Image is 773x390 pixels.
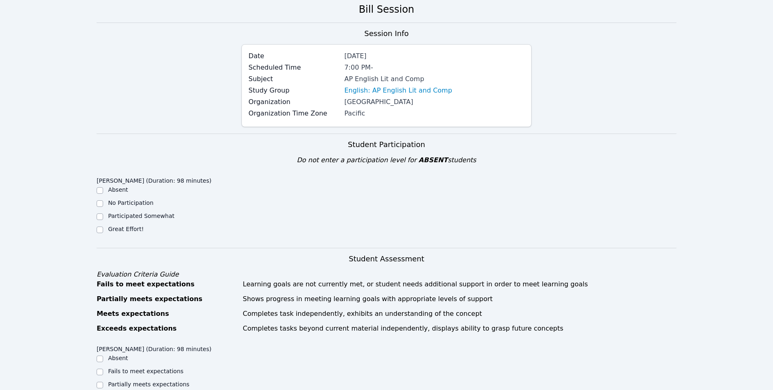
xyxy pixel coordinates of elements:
[243,294,676,304] div: Shows progress in meeting learning goals with appropriate levels of support
[344,86,452,95] a: English: AP English Lit and Comp
[248,74,339,84] label: Subject
[108,186,128,193] label: Absent
[243,309,676,319] div: Completes task independently, exhibits an understanding of the concept
[97,139,676,150] h3: Student Participation
[97,270,676,279] div: Evaluation Criteria Guide
[248,109,339,118] label: Organization Time Zone
[97,155,676,165] div: Do not enter a participation level for students
[108,355,128,361] label: Absent
[344,63,524,73] div: 7:00 PM -
[97,294,238,304] div: Partially meets expectations
[344,74,524,84] div: AP English Lit and Comp
[108,368,183,374] label: Fails to meet expectations
[248,63,339,73] label: Scheduled Time
[97,342,212,354] legend: [PERSON_NAME] (Duration: 98 minutes)
[97,3,676,16] h2: Bill Session
[419,156,448,164] span: ABSENT
[97,324,238,333] div: Exceeds expectations
[248,51,339,61] label: Date
[243,279,676,289] div: Learning goals are not currently met, or student needs additional support in order to meet learni...
[248,97,339,107] label: Organization
[364,28,408,39] h3: Session Info
[97,309,238,319] div: Meets expectations
[243,324,676,333] div: Completes tasks beyond current material independently, displays ability to grasp future concepts
[344,97,524,107] div: [GEOGRAPHIC_DATA]
[344,51,524,61] div: [DATE]
[108,381,189,388] label: Partially meets expectations
[108,213,174,219] label: Participated Somewhat
[248,86,339,95] label: Study Group
[344,109,524,118] div: Pacific
[97,279,238,289] div: Fails to meet expectations
[97,173,212,186] legend: [PERSON_NAME] (Duration: 98 minutes)
[97,253,676,265] h3: Student Assessment
[108,200,153,206] label: No Participation
[108,226,144,232] label: Great Effort!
